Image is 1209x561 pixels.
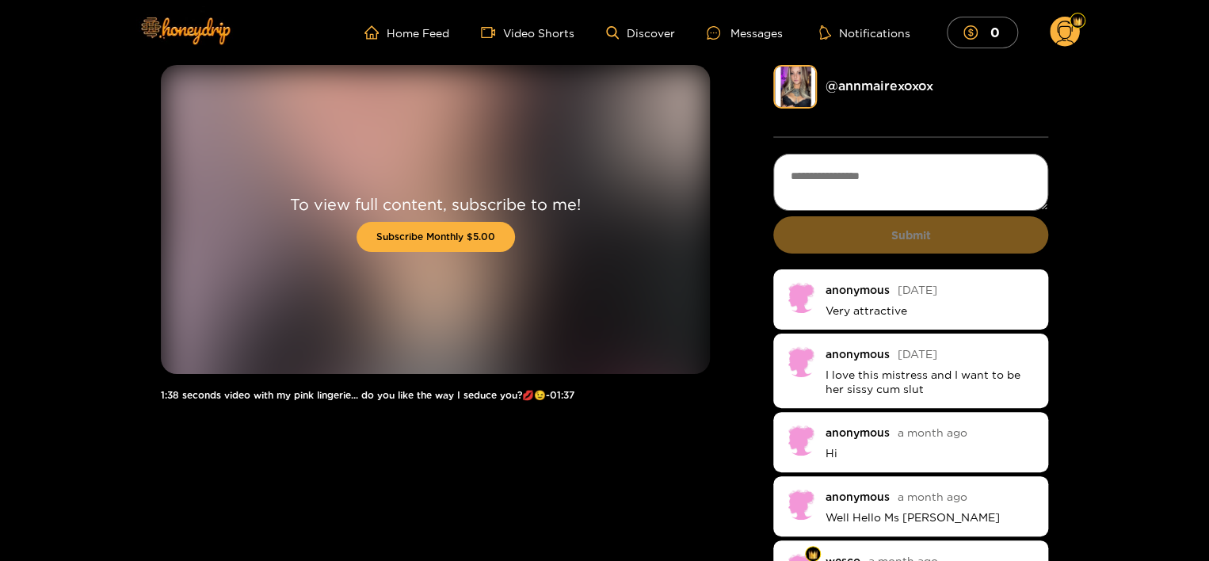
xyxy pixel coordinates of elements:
p: Hi [825,446,1036,460]
span: a month ago [897,426,967,438]
p: Well Hello Ms [PERSON_NAME] [825,510,1036,525]
button: Submit [773,216,1048,254]
span: video-camera [481,25,503,40]
div: anonymous [825,348,889,360]
span: home [364,25,387,40]
a: Video Shorts [481,25,574,40]
button: Notifications [814,25,915,40]
div: anonymous [825,490,889,502]
span: a month ago [897,490,967,502]
img: no-avatar.png [785,424,817,456]
img: no-avatar.png [785,281,817,313]
p: To view full content, subscribe to me! [290,194,581,214]
a: Home Feed [364,25,449,40]
p: Very attractive [825,303,1036,318]
span: [DATE] [897,348,936,360]
img: Fan Level [808,550,818,559]
h1: 1:38 seconds video with my pink lingerie... do you like the way I seduce you?💋😉 - 01:37 [161,390,710,401]
a: Discover [606,26,675,40]
mark: 0 [987,24,1001,40]
img: Fan Level [1073,17,1082,26]
button: 0 [947,17,1018,48]
button: Subscribe Monthly $5.00 [357,222,515,252]
span: [DATE] [897,284,936,296]
img: no-avatar.png [785,488,817,520]
div: anonymous [825,284,889,296]
div: anonymous [825,426,889,438]
p: I love this mistress and I want to be her sissy cum slut [825,368,1036,396]
img: annmairexoxox [773,65,817,109]
span: dollar [963,25,986,40]
a: @ annmairexoxox [825,78,932,93]
img: no-avatar.png [785,345,817,377]
div: Messages [707,24,783,42]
